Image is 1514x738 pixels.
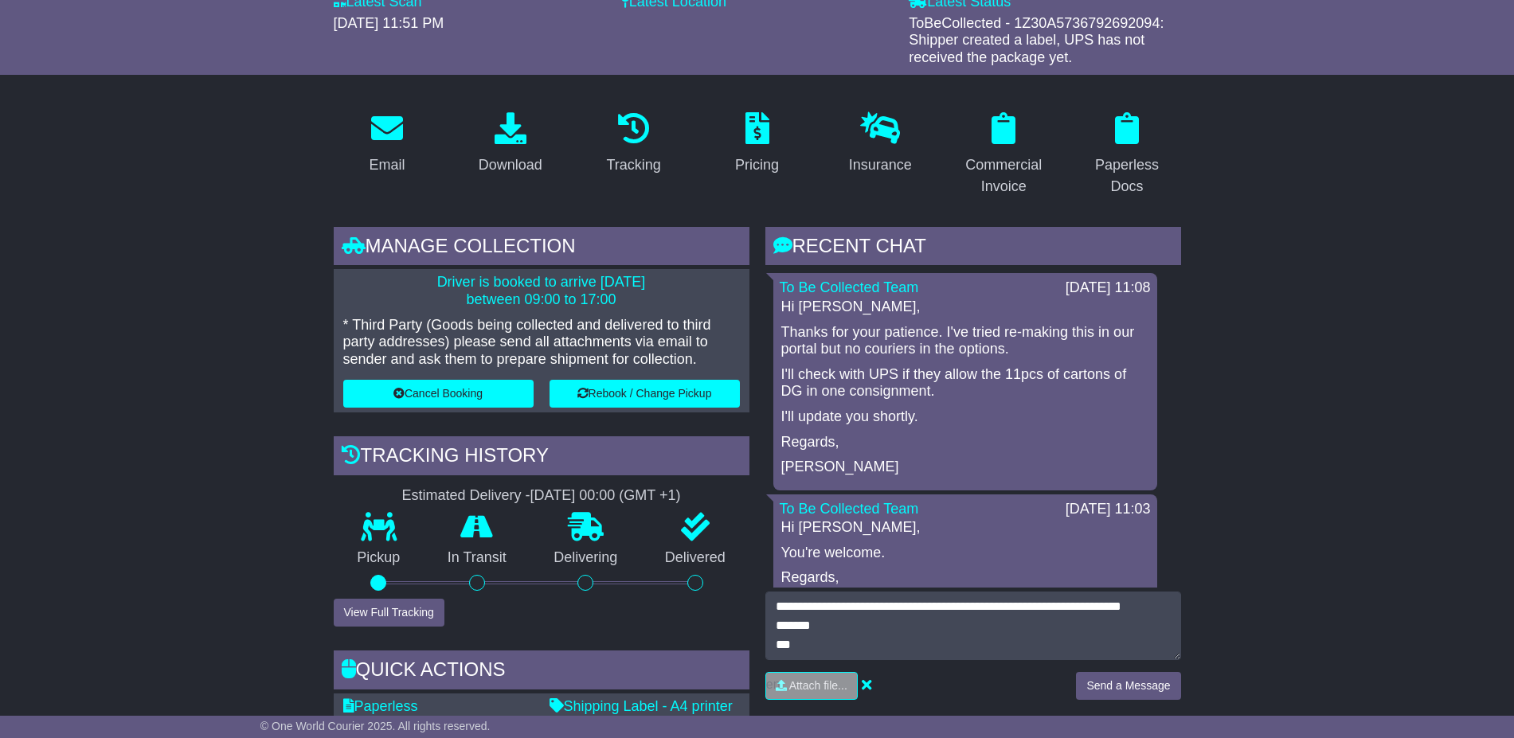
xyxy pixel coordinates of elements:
p: Delivered [641,549,749,567]
p: Thanks for your patience. I've tried re-making this in our portal but no couriers in the options. [781,324,1149,358]
p: Regards, [781,569,1149,587]
a: Email [358,107,415,182]
a: Download [468,107,553,182]
span: [DATE] 11:51 PM [334,15,444,31]
div: Email [369,154,405,176]
a: To Be Collected Team [780,501,919,517]
div: Paperless Docs [1084,154,1171,197]
div: Commercial Invoice [960,154,1047,197]
div: Pricing [735,154,779,176]
p: You're welcome. [781,545,1149,562]
p: Driver is booked to arrive [DATE] between 09:00 to 17:00 [343,274,740,308]
p: [PERSON_NAME] [781,459,1149,476]
p: Hi [PERSON_NAME], [781,519,1149,537]
p: * Third Party (Goods being collected and delivered to third party addresses) please send all atta... [343,317,740,369]
p: In Transit [424,549,530,567]
a: Paperless [343,698,418,714]
div: [DATE] 00:00 (GMT +1) [530,487,681,505]
a: Tracking [596,107,671,182]
span: © One World Courier 2025. All rights reserved. [260,720,491,732]
span: ToBeCollected - 1Z30A5736792692094: Shipper created a label, UPS has not received the package yet. [909,15,1164,65]
a: Paperless Docs [1074,107,1181,203]
button: Send a Message [1076,672,1180,700]
a: To Be Collected Team [780,279,919,295]
p: Hi [PERSON_NAME], [781,299,1149,316]
button: View Full Tracking [334,599,444,627]
a: Shipping Label - A4 printer [550,698,733,714]
button: Cancel Booking [343,380,534,408]
div: Insurance [849,154,912,176]
div: Tracking history [334,436,749,479]
div: [DATE] 11:03 [1066,501,1151,518]
div: RECENT CHAT [765,227,1181,270]
a: Pricing [725,107,789,182]
p: I'll check with UPS if they allow the 11pcs of cartons of DG in one consignment. [781,366,1149,400]
button: Rebook / Change Pickup [550,380,740,408]
div: Quick Actions [334,650,749,693]
div: Download [479,154,542,176]
div: Manage collection [334,227,749,270]
div: [DATE] 11:08 [1066,279,1151,297]
a: Commercial Invoice [950,107,1058,203]
div: Estimated Delivery - [334,487,749,505]
p: Regards, [781,434,1149,451]
p: Delivering [530,549,642,567]
a: Insurance [839,107,922,182]
div: Tracking [606,154,660,176]
p: Pickup [334,549,424,567]
p: I'll update you shortly. [781,408,1149,426]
